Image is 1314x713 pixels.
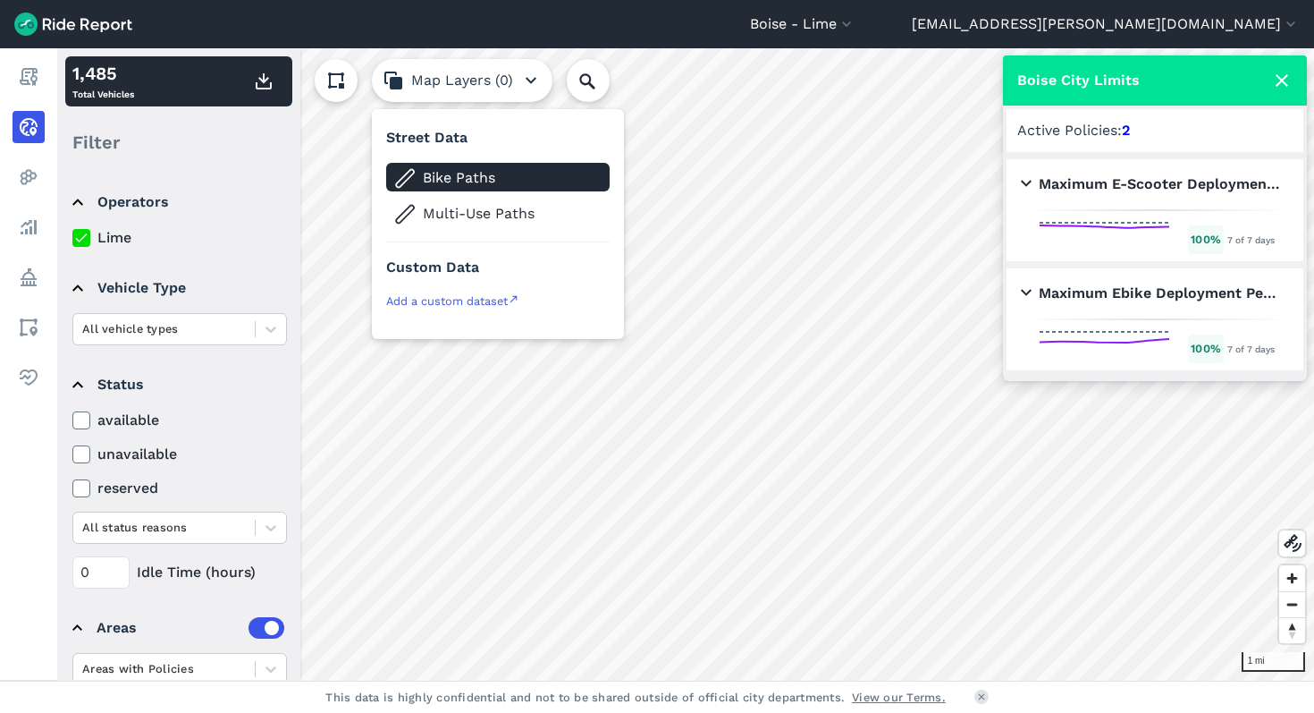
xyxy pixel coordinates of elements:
[386,127,610,156] h3: Street Data
[423,167,602,189] span: Bike Paths
[1279,591,1305,617] button: Zoom out
[57,48,1314,681] canvas: Map
[13,361,45,394] a: Health
[13,161,45,193] a: Heatmaps
[72,444,287,465] label: unavailable
[1279,617,1305,643] button: Reset bearing to north
[1227,341,1275,357] div: 7 of 7 days
[1279,565,1305,591] button: Zoom in
[372,59,552,102] button: Map Layers (0)
[14,13,132,36] img: Ride Report
[1122,122,1130,139] strong: 2
[750,13,855,35] button: Boise - Lime
[72,177,284,227] summary: Operators
[72,263,284,313] summary: Vehicle Type
[72,60,134,87] div: 1,485
[13,211,45,243] a: Analyze
[423,203,602,225] span: Multi-Use Paths
[852,689,946,706] a: View our Terms.
[1021,174,1282,195] h2: Maximum E-Scooter Deployment Peak Season (April-October)
[1017,120,1293,141] h2: Active Policies:
[386,163,610,191] button: Bike Paths
[97,617,284,639] div: Areas
[13,311,45,344] a: Areas
[13,61,45,93] a: Report
[13,261,45,293] a: Policy
[1188,335,1224,362] div: 100 %
[72,60,134,103] div: Total Vehicles
[1242,652,1305,672] div: 1 mi
[72,478,287,499] label: reserved
[1017,70,1140,91] h1: Boise City Limits
[1188,225,1224,253] div: 100 %
[912,13,1300,35] button: [EMAIL_ADDRESS][PERSON_NAME][DOMAIN_NAME]
[65,115,292,170] div: Filter
[72,360,284,410] summary: Status
[72,227,287,249] label: Lime
[386,293,610,321] a: Add a custom dataset
[567,59,638,102] input: Search Location or Vehicles
[13,111,45,143] a: Realtime
[386,199,610,227] button: Multi-Use Paths
[72,603,284,653] summary: Areas
[1021,283,1282,304] h2: Maximum Ebike Deployment Peak Season (April - October)
[72,556,287,589] div: Idle Time (hours)
[386,257,610,285] h3: Custom Data
[1227,232,1275,248] div: 7 of 7 days
[72,410,287,431] label: available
